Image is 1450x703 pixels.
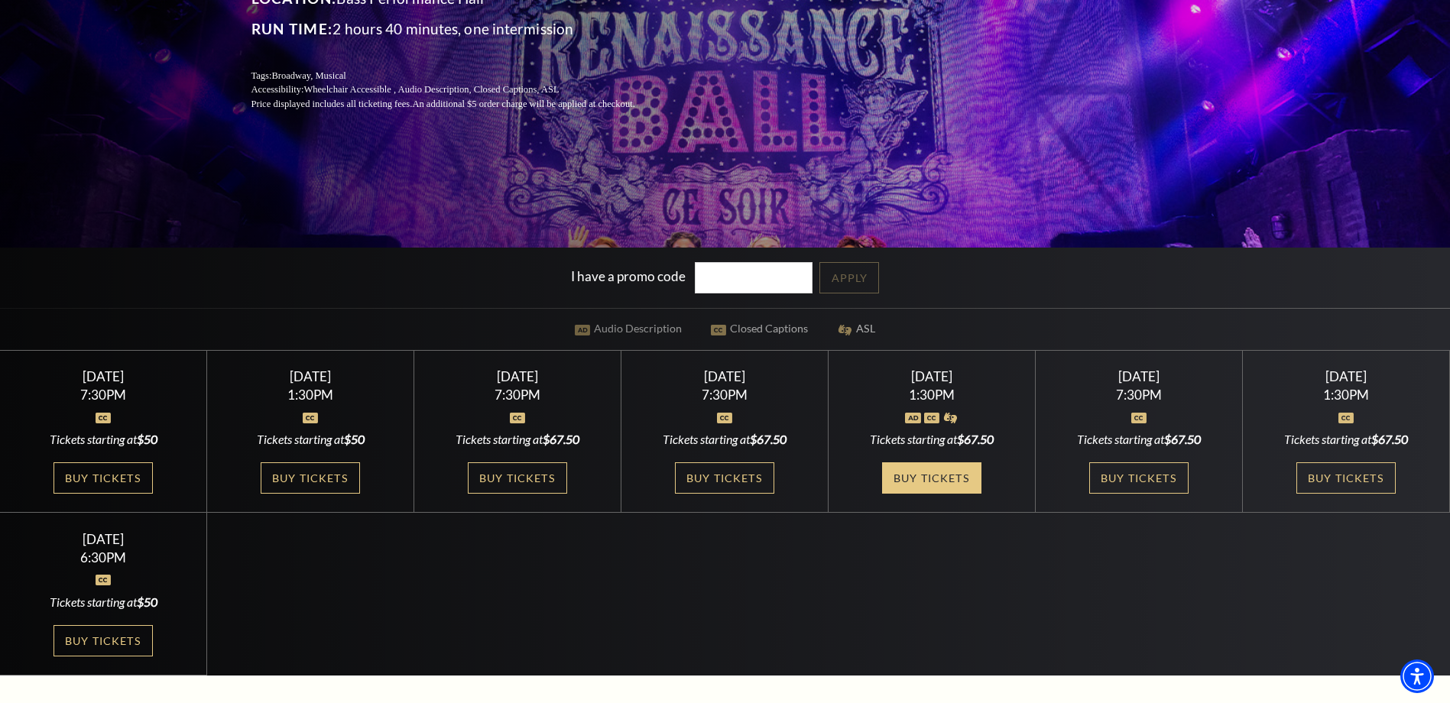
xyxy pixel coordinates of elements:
div: 7:30PM [433,388,603,401]
a: Buy Tickets [54,462,153,494]
span: Broadway, Musical [271,70,345,81]
a: Buy Tickets [882,462,981,494]
div: [DATE] [18,531,189,547]
div: 1:30PM [1261,388,1432,401]
div: Tickets starting at [225,431,396,448]
div: [DATE] [1261,368,1432,384]
span: $50 [344,432,365,446]
p: 2 hours 40 minutes, one intermission [251,17,672,41]
div: 7:30PM [1054,388,1225,401]
span: $50 [137,594,157,609]
div: Tickets starting at [847,431,1017,448]
div: Accessibility Menu [1400,659,1434,693]
span: $67.50 [957,432,994,446]
div: 7:30PM [18,388,189,401]
span: An additional $5 order charge will be applied at checkout. [412,99,634,109]
span: Run Time: [251,20,333,37]
span: $67.50 [1164,432,1201,446]
div: Tickets starting at [1261,431,1432,448]
a: Buy Tickets [675,462,774,494]
div: [DATE] [225,368,396,384]
a: Buy Tickets [468,462,567,494]
a: Buy Tickets [1296,462,1396,494]
div: Tickets starting at [433,431,603,448]
div: Tickets starting at [640,431,810,448]
a: Buy Tickets [1089,462,1189,494]
span: $50 [137,432,157,446]
p: Tags: [251,69,672,83]
p: Price displayed includes all ticketing fees. [251,97,672,112]
span: $67.50 [543,432,579,446]
div: Tickets starting at [18,594,189,611]
span: $67.50 [750,432,787,446]
div: [DATE] [1054,368,1225,384]
div: 6:30PM [18,551,189,564]
div: 7:30PM [640,388,810,401]
a: Buy Tickets [261,462,360,494]
span: Wheelchair Accessible , Audio Description, Closed Captions, ASL [303,84,559,95]
div: [DATE] [433,368,603,384]
div: Tickets starting at [1054,431,1225,448]
p: Accessibility: [251,83,672,97]
a: Buy Tickets [54,625,153,656]
label: I have a promo code [571,268,686,284]
div: 1:30PM [847,388,1017,401]
div: [DATE] [18,368,189,384]
div: Tickets starting at [18,431,189,448]
span: $67.50 [1371,432,1408,446]
div: [DATE] [640,368,810,384]
div: 1:30PM [225,388,396,401]
div: [DATE] [847,368,1017,384]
